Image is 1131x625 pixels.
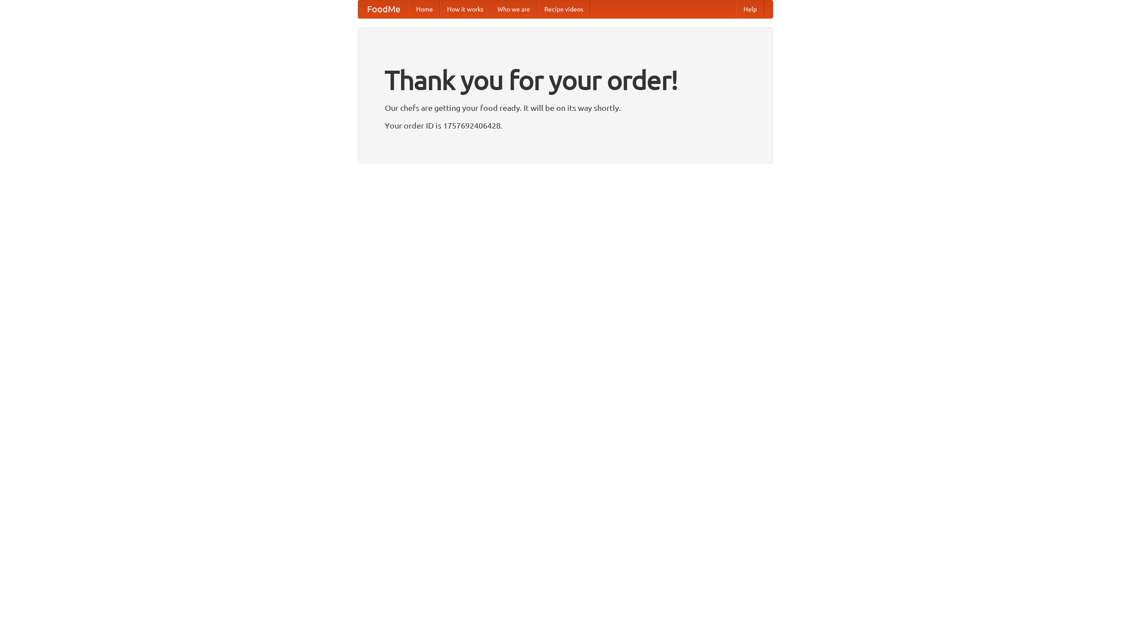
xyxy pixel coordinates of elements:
a: Recipe videos [537,0,590,18]
a: How it works [440,0,490,18]
p: Our chefs are getting your food ready. It will be on its way shortly. [385,101,746,114]
a: FoodMe [358,0,409,18]
a: Home [409,0,440,18]
p: Your order ID is 1757692406428. [385,119,746,132]
a: Who we are [490,0,537,18]
h1: Thank you for your order! [385,59,746,101]
a: Help [736,0,764,18]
